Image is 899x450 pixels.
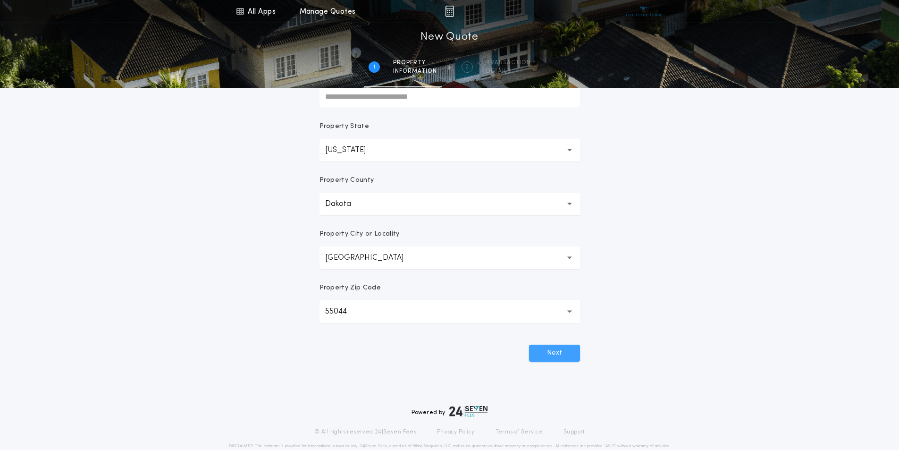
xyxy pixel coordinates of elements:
span: Property [393,59,437,67]
span: information [393,68,437,75]
p: Dakota [325,198,366,210]
p: Property County [319,176,374,185]
button: [US_STATE] [319,139,580,161]
div: Powered by [412,406,488,417]
h2: 1 [373,63,375,71]
span: Transaction [486,59,531,67]
img: logo [449,406,488,417]
img: vs-icon [626,7,661,16]
a: Privacy Policy [437,428,475,436]
p: 55044 [325,306,362,317]
p: [US_STATE] [325,144,381,156]
button: Dakota [319,193,580,215]
button: [GEOGRAPHIC_DATA] [319,246,580,269]
img: img [445,6,454,17]
button: Next [529,345,580,362]
p: Property City or Locality [319,229,400,239]
a: Terms of Service [496,428,543,436]
p: Property State [319,122,369,131]
h2: 2 [465,63,469,71]
span: details [486,68,531,75]
h1: New Quote [420,30,478,45]
a: Support [563,428,585,436]
p: © All rights reserved. 24|Seven Fees [314,428,416,436]
p: [GEOGRAPHIC_DATA] [325,252,419,263]
button: 55044 [319,300,580,323]
p: Property Zip Code [319,283,381,293]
